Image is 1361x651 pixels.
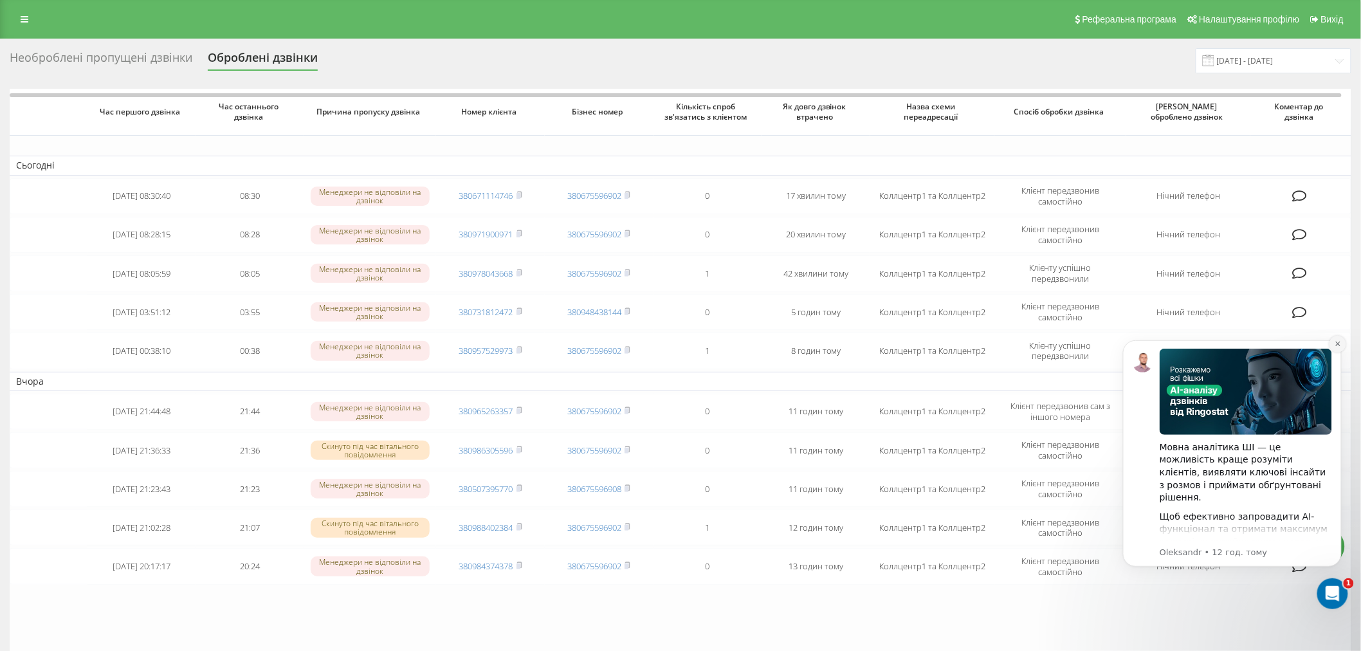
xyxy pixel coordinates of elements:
[87,548,196,584] td: [DATE] 20:17:17
[994,217,1126,253] td: Клієнт передзвонив самостійно
[567,345,621,356] a: 380675596902
[196,471,304,507] td: 21:23
[87,509,196,546] td: [DATE] 21:02:28
[653,471,762,507] td: 0
[994,255,1126,291] td: Клієнту успішно передзвонили
[567,483,621,495] a: 380675596908
[196,333,304,369] td: 00:38
[448,107,534,117] span: Номер клієнта
[1007,107,1113,117] span: Спосіб обробки дзвінка
[311,225,430,244] div: Менеджери не відповіли на дзвінок
[994,471,1126,507] td: Клієнт передзвонив самостійно
[773,102,859,122] span: Як довго дзвінок втрачено
[196,255,304,291] td: 08:05
[567,560,621,572] a: 380675596902
[762,255,871,291] td: 42 хвилини тому
[1082,14,1177,24] span: Реферальна програма
[567,405,621,417] a: 380675596902
[196,394,304,430] td: 21:44
[762,294,871,330] td: 5 годин тому
[870,548,994,584] td: Коллцентр1 та Коллцентр2
[762,509,871,546] td: 12 годин тому
[567,445,621,456] a: 380675596902
[196,217,304,253] td: 08:28
[311,302,430,322] div: Менеджери не відповіли на дзвінок
[567,228,621,240] a: 380675596902
[1317,578,1348,609] iframe: Intercom live chat
[459,483,513,495] a: 380507395770
[87,394,196,430] td: [DATE] 21:44:48
[762,178,871,214] td: 17 хвилин тому
[459,345,513,356] a: 380957529973
[870,509,994,546] td: Коллцентр1 та Коллцентр2
[653,548,762,584] td: 0
[882,102,983,122] span: Назва схеми переадресації
[87,178,196,214] td: [DATE] 08:30:40
[994,294,1126,330] td: Клієнт передзвонив самостійно
[870,178,994,214] td: Коллцентр1 та Коллцентр2
[1126,294,1250,330] td: Нічний телефон
[653,394,762,430] td: 0
[870,294,994,330] td: Коллцентр1 та Коллцентр2
[994,509,1126,546] td: Клієнт передзвонив самостійно
[10,51,192,71] div: Необроблені пропущені дзвінки
[870,471,994,507] td: Коллцентр1 та Коллцентр2
[459,522,513,533] a: 380988402384
[87,432,196,468] td: [DATE] 21:36:33
[311,441,430,460] div: Скинуто під час вітального повідомлення
[1126,178,1250,214] td: Нічний телефон
[98,107,185,117] span: Час першого дзвінка
[10,156,1351,175] td: Сьогодні
[196,294,304,330] td: 03:55
[196,178,304,214] td: 08:30
[311,556,430,576] div: Менеджери не відповіли на дзвінок
[653,333,762,369] td: 1
[87,217,196,253] td: [DATE] 08:28:15
[311,518,430,537] div: Скинуто під час вітального повідомлення
[459,190,513,201] a: 380671114746
[1321,14,1344,24] span: Вихід
[87,333,196,369] td: [DATE] 00:38:10
[459,560,513,572] a: 380984374378
[762,548,871,584] td: 13 годин тому
[653,178,762,214] td: 0
[311,264,430,283] div: Менеджери не відповіли на дзвінок
[664,102,751,122] span: Кількість спроб зв'язатись з клієнтом
[311,341,430,360] div: Менеджери не відповіли на дзвінок
[459,306,513,318] a: 380731812472
[87,255,196,291] td: [DATE] 08:05:59
[870,333,994,369] td: Коллцентр1 та Коллцентр2
[208,51,318,71] div: Оброблені дзвінки
[567,268,621,279] a: 380675596902
[994,432,1126,468] td: Клієнт передзвонив самостійно
[459,405,513,417] a: 380965263357
[1010,400,1110,423] span: Клієнт передзвонив сам з іншого номера
[459,228,513,240] a: 380971900971
[10,372,1351,391] td: Вчора
[1126,255,1250,291] td: Нічний телефон
[653,294,762,330] td: 0
[870,394,994,430] td: Коллцентр1 та Коллцентр2
[196,509,304,546] td: 21:07
[870,217,994,253] td: Коллцентр1 та Коллцентр2
[556,107,642,117] span: Бізнес номер
[653,432,762,468] td: 0
[994,548,1126,584] td: Клієнт передзвонив самостійно
[196,432,304,468] td: 21:36
[567,306,621,318] a: 380948438144
[311,187,430,206] div: Менеджери не відповіли на дзвінок
[762,394,871,430] td: 11 годин тому
[311,402,430,421] div: Менеджери не відповіли на дзвінок
[1261,102,1340,122] span: Коментар до дзвінка
[1104,321,1361,616] iframe: Intercom notifications повідомлення
[994,178,1126,214] td: Клієнт передзвонив самостійно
